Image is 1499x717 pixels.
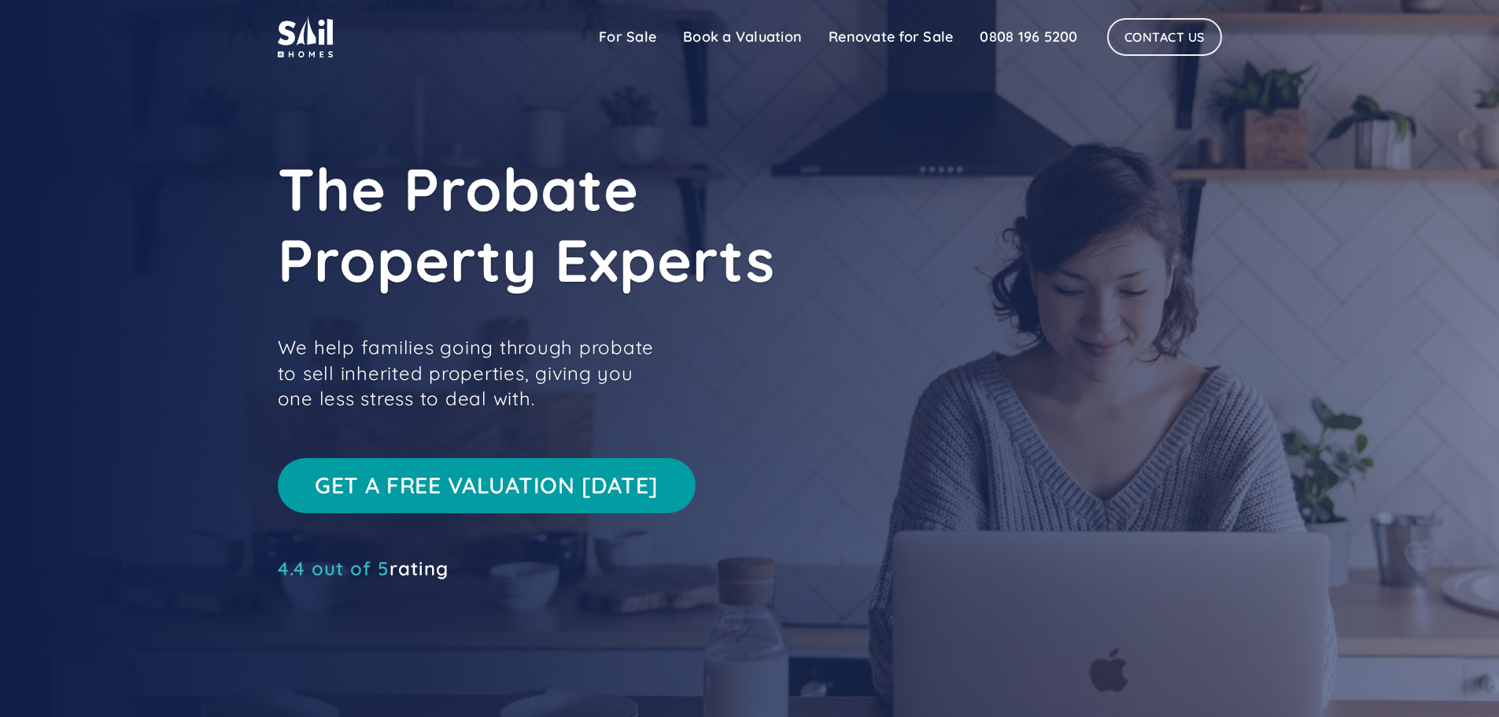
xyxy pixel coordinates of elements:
[670,21,815,53] a: Book a Valuation
[966,21,1091,53] a: 0808 196 5200
[278,560,449,576] a: 4.4 out of 5rating
[278,560,449,576] div: rating
[278,556,390,580] span: 4.4 out of 5
[1107,18,1222,56] a: Contact Us
[815,21,966,53] a: Renovate for Sale
[278,458,696,513] a: Get a free valuation [DATE]
[585,21,670,53] a: For Sale
[278,334,671,411] p: We help families going through probate to sell inherited properties, giving you one less stress t...
[278,153,986,295] h1: The Probate Property Experts
[278,16,333,57] img: sail home logo
[278,584,514,603] iframe: Customer reviews powered by Trustpilot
